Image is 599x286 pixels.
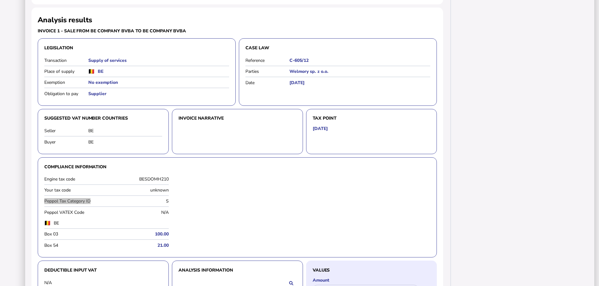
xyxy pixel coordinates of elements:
h5: No exemption [88,79,229,85]
label: Place of supply [44,68,88,74]
h3: Analysis information [179,267,296,273]
label: Reference [245,57,289,63]
label: BE [54,220,120,226]
div: BE [88,128,162,134]
h5: Supply of services [88,57,229,63]
label: Peppol VATEX Code [44,209,105,215]
img: be.png [88,69,95,74]
h3: Invoice narrative [179,116,296,121]
label: Box 54 [44,242,105,248]
div: unknown [108,187,169,193]
label: Seller [44,128,88,134]
div: N/A [108,209,169,215]
label: Peppol Tax Category ID [44,198,105,204]
h5: [DATE] [313,126,328,132]
label: Engine tax code [44,176,105,182]
h5: [DATE] [289,80,430,86]
h5: Welmory sp. z o.o. [289,68,430,74]
h3: Compliance information [44,164,430,170]
label: Date [245,80,289,86]
h3: Case law [245,45,430,51]
label: Obligation to pay [44,91,88,97]
label: Parties [245,68,289,74]
div: S [108,198,169,204]
label: Transaction [44,57,88,63]
h2: Analysis results [38,15,92,25]
h3: Legislation [44,45,229,51]
div: BESDOMH210 [108,176,169,182]
h3: Suggested VAT number countries [44,116,162,121]
h5: BE [98,68,103,74]
h5: 100.00 [108,231,169,237]
h5: Supplier [88,91,229,97]
h3: Invoice 1 - sale from BE Company BVBA to BE Company BVBA [38,28,236,34]
label: Your tax code [44,187,105,193]
label: Amount [313,277,431,283]
h3: Deductible input VAT [44,267,162,273]
label: Buyer [44,139,88,145]
label: Box 03 [44,231,105,237]
h5: 21.00 [108,242,169,248]
div: BE [88,139,162,145]
h3: Values [313,267,431,273]
h3: Tax point [313,116,431,121]
h5: C‑605/12 [289,57,430,63]
img: be.png [44,221,51,225]
label: Exemption [44,79,88,85]
div: N/A [44,280,88,286]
